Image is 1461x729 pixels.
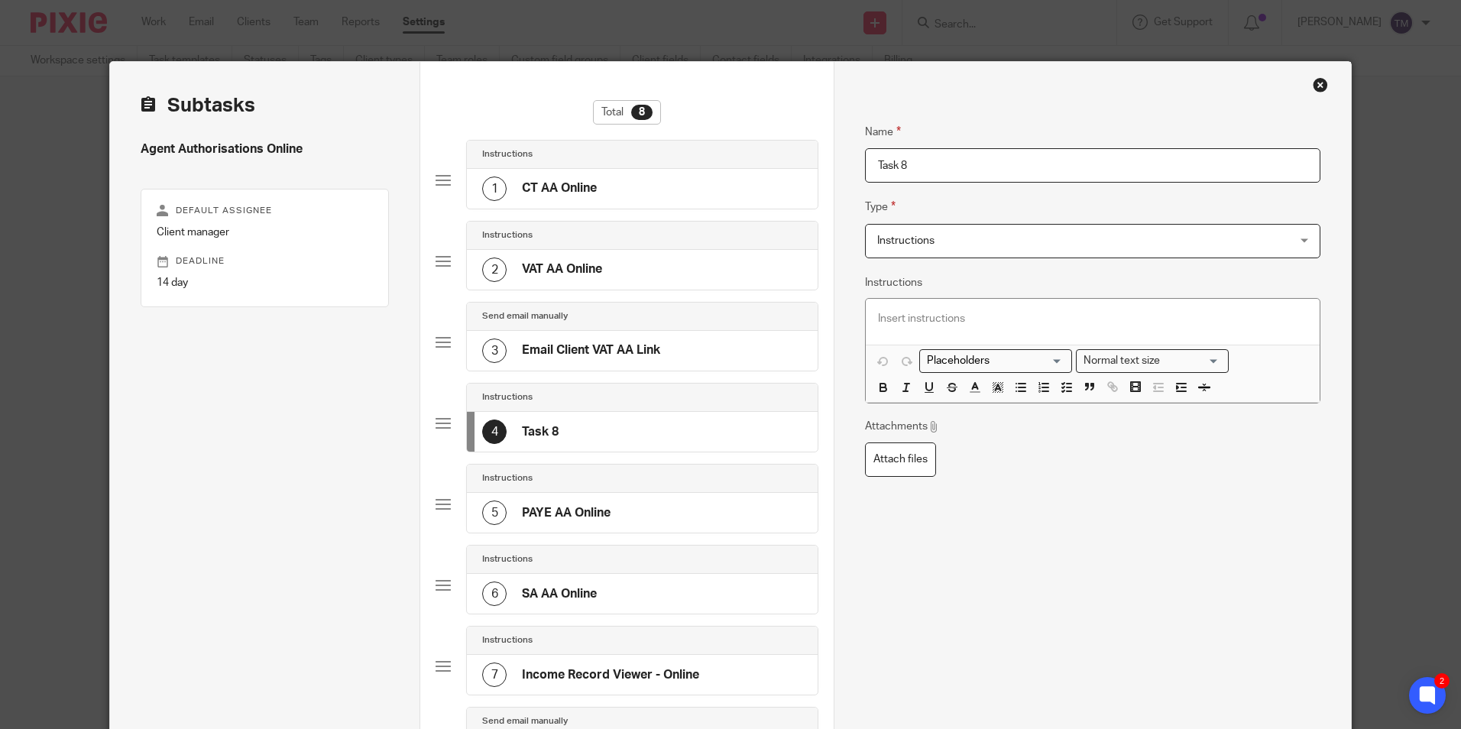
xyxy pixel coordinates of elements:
h4: VAT AA Online [522,261,602,277]
div: 8 [631,105,653,120]
h4: SA AA Online [522,586,597,602]
input: Search for option [922,353,1063,369]
div: 2 [482,258,507,282]
p: 14 day [157,275,373,290]
div: 1 [482,177,507,201]
div: 2 [1434,673,1450,688]
div: Close this dialog window [1313,77,1328,92]
h4: Agent Authorisations Online [141,141,389,157]
h4: Task 8 [522,424,559,440]
div: Text styles [1076,349,1229,373]
div: Search for option [1076,349,1229,373]
input: Search for option [1165,353,1220,369]
h4: Income Record Viewer - Online [522,667,699,683]
h4: Email Client VAT AA Link [522,342,660,358]
div: Search for option [919,349,1072,373]
h4: Instructions [482,634,533,646]
h2: Subtasks [141,92,255,118]
div: Placeholders [919,349,1072,373]
h4: Instructions [482,391,533,403]
div: 3 [482,339,507,363]
h4: PAYE AA Online [522,505,611,521]
h4: Send email manually [482,715,568,727]
div: 7 [482,663,507,687]
span: Normal text size [1080,353,1163,369]
label: Name [865,123,901,141]
h4: Instructions [482,553,533,565]
span: Instructions [877,235,935,246]
p: Deadline [157,255,373,267]
div: 5 [482,501,507,525]
div: 6 [482,582,507,606]
h4: Instructions [482,229,533,241]
h4: CT AA Online [522,180,597,196]
div: 4 [482,420,507,444]
label: Type [865,198,896,215]
p: Default assignee [157,205,373,217]
h4: Instructions [482,472,533,484]
label: Attach files [865,442,936,477]
label: Instructions [865,275,922,290]
h4: Send email manually [482,310,568,322]
p: Client manager [157,225,373,240]
div: Total [593,100,661,125]
p: Attachments [865,419,939,434]
h4: Instructions [482,148,533,160]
